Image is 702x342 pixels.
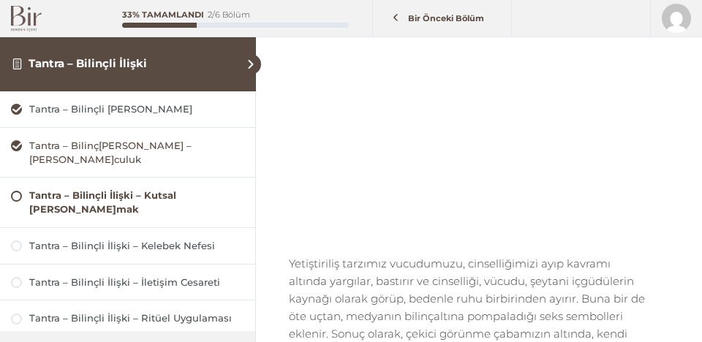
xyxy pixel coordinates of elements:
[11,6,42,31] img: Bir Logo
[399,13,492,23] span: Bir Önceki Bölüm
[29,275,244,289] div: Tantra – Bilinçli İlişki – İletişim Cesareti
[11,102,244,116] a: Tantra – Bilinçli [PERSON_NAME]
[377,5,507,32] a: Bir Önceki Bölüm
[11,239,244,253] a: Tantra – Bilinçli İlişki – Kelebek Nefesi
[208,11,250,19] div: 2/6 Bölüm
[29,189,244,216] div: Tantra – Bilinçli İlişki – Kutsal [PERSON_NAME]mak
[29,139,244,167] div: Tantra – Bilinç[PERSON_NAME] – [PERSON_NAME]culuk
[122,11,204,19] div: 33% Tamamlandı
[11,275,244,289] a: Tantra – Bilinçli İlişki – İletişim Cesareti
[11,139,244,167] a: Tantra – Bilinç[PERSON_NAME] – [PERSON_NAME]culuk
[29,102,244,116] div: Tantra – Bilinçli [PERSON_NAME]
[11,189,244,216] a: Tantra – Bilinçli İlişki – Kutsal [PERSON_NAME]mak
[29,311,244,325] div: Tantra – Bilinçli İlişki – Ritüel Uygulaması
[29,239,244,253] div: Tantra – Bilinçli İlişki – Kelebek Nefesi
[11,311,244,325] a: Tantra – Bilinçli İlişki – Ritüel Uygulaması
[29,56,147,70] a: Tantra – Bilinçli İlişki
